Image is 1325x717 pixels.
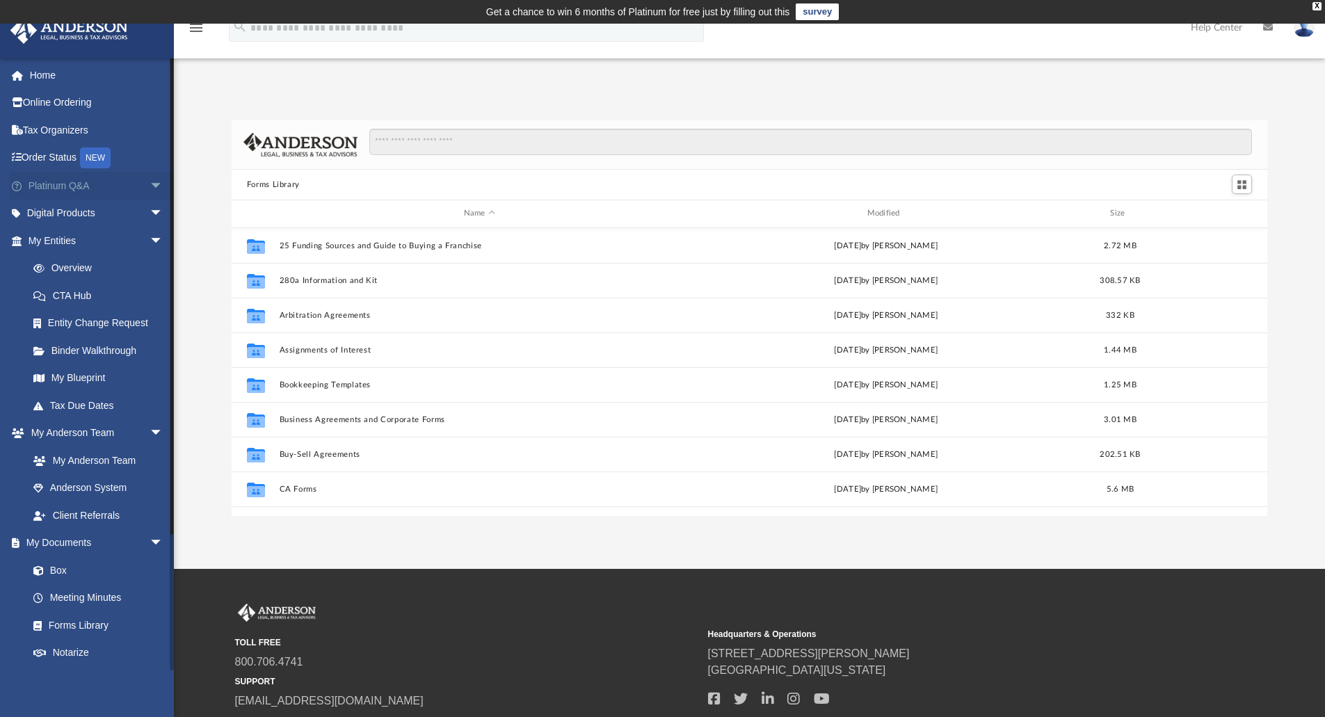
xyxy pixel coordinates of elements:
[1104,241,1137,249] span: 2.72 MB
[19,364,177,392] a: My Blueprint
[19,611,170,639] a: Forms Library
[708,647,910,659] a: [STREET_ADDRESS][PERSON_NAME]
[278,207,679,220] div: Name
[235,675,698,688] small: SUPPORT
[1106,485,1134,492] span: 5.6 MB
[1104,346,1137,353] span: 1.44 MB
[279,415,680,424] button: Business Agreements and Corporate Forms
[19,501,177,529] a: Client Referrals
[150,666,177,695] span: arrow_drop_down
[247,179,300,191] button: Forms Library
[686,274,1086,287] div: [DATE] by [PERSON_NAME]
[19,309,184,337] a: Entity Change Request
[1100,276,1140,284] span: 308.57 KB
[19,584,177,612] a: Meeting Minutes
[686,413,1086,426] div: [DATE] by [PERSON_NAME]
[19,446,170,474] a: My Anderson Team
[232,19,248,34] i: search
[686,378,1086,391] div: [DATE] by [PERSON_NAME]
[708,664,886,676] a: [GEOGRAPHIC_DATA][US_STATE]
[686,239,1086,252] div: [DATE] by [PERSON_NAME]
[235,604,319,622] img: Anderson Advisors Platinum Portal
[150,419,177,448] span: arrow_drop_down
[232,228,1268,516] div: grid
[10,227,184,255] a: My Entitiesarrow_drop_down
[686,483,1086,495] div: [DATE] by [PERSON_NAME]
[238,207,273,220] div: id
[19,255,184,282] a: Overview
[1100,450,1140,458] span: 202.51 KB
[19,556,170,584] a: Box
[19,392,184,419] a: Tax Due Dates
[686,309,1086,321] div: [DATE] by [PERSON_NAME]
[10,61,184,89] a: Home
[6,17,132,44] img: Anderson Advisors Platinum Portal
[279,380,680,389] button: Bookkeeping Templates
[19,639,177,667] a: Notarize
[188,19,204,36] i: menu
[150,529,177,558] span: arrow_drop_down
[10,419,177,447] a: My Anderson Teamarrow_drop_down
[19,282,184,309] a: CTA Hub
[10,172,184,200] a: Platinum Q&Aarrow_drop_down
[486,3,790,20] div: Get a chance to win 6 months of Platinum for free just by filling out this
[279,276,680,285] button: 280a Information and Kit
[279,241,680,250] button: 25 Funding Sources and Guide to Buying a Franchise
[708,628,1171,641] small: Headquarters & Operations
[150,200,177,228] span: arrow_drop_down
[1312,2,1322,10] div: close
[19,337,184,364] a: Binder Walkthrough
[686,448,1086,460] div: [DATE] by [PERSON_NAME]
[279,346,680,355] button: Assignments of Interest
[1092,207,1148,220] div: Size
[150,227,177,255] span: arrow_drop_down
[1106,311,1134,319] span: 332 KB
[796,3,839,20] a: survey
[1104,415,1137,423] span: 3.01 MB
[235,636,698,649] small: TOLL FREE
[235,695,424,707] a: [EMAIL_ADDRESS][DOMAIN_NAME]
[279,311,680,320] button: Arbitration Agreements
[19,474,177,502] a: Anderson System
[10,144,184,172] a: Order StatusNEW
[10,116,184,144] a: Tax Organizers
[1104,380,1137,388] span: 1.25 MB
[279,450,680,459] button: Buy-Sell Agreements
[1232,175,1253,194] button: Switch to Grid View
[369,129,1252,155] input: Search files and folders
[1154,207,1251,220] div: id
[279,485,680,494] button: CA Forms
[1294,17,1315,38] img: User Pic
[686,344,1086,356] div: [DATE] by [PERSON_NAME]
[235,656,303,668] a: 800.706.4741
[685,207,1086,220] div: Modified
[10,666,177,694] a: Online Learningarrow_drop_down
[80,147,111,168] div: NEW
[188,26,204,36] a: menu
[10,529,177,557] a: My Documentsarrow_drop_down
[10,200,184,227] a: Digital Productsarrow_drop_down
[150,172,177,200] span: arrow_drop_down
[10,89,184,117] a: Online Ordering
